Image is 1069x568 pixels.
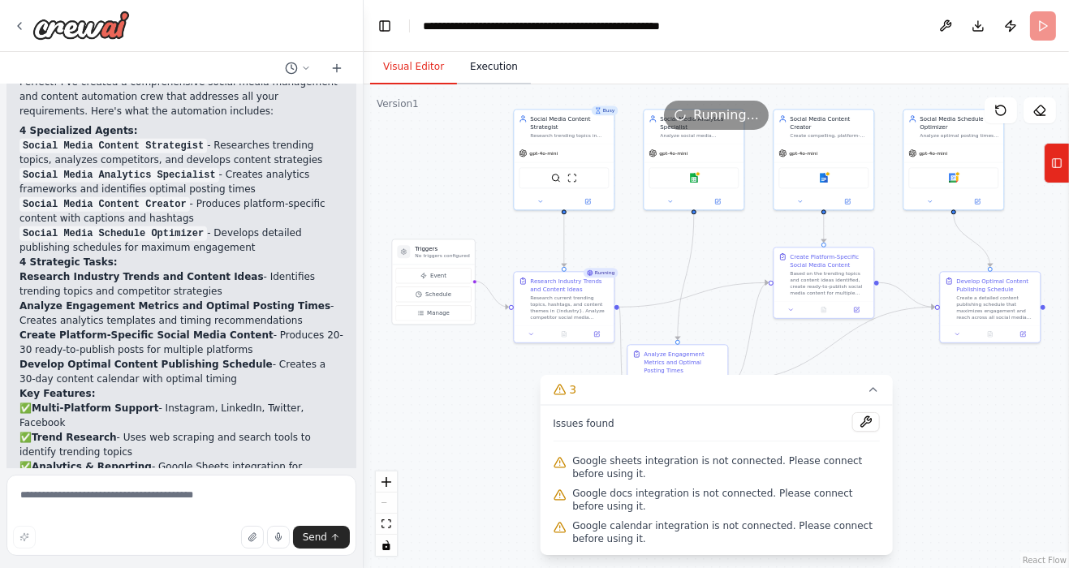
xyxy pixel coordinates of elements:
[956,277,1035,293] div: Develop Optimal Content Publishing Schedule
[513,109,614,210] div: BusySocial Media Content StrategistResearch trending topics in {industry} and develop a comprehen...
[267,526,290,549] button: Click to speak your automation idea
[695,196,741,206] button: Open in side panel
[513,271,614,343] div: RunningResearch Industry Trends and Content IdeasResearch current trending topics, hashtags, and ...
[13,526,36,549] button: Improve this prompt
[733,303,935,384] g: Edge from 9331457c-ad70-476c-a989-b0ffe3e065ad to 90d32aaa-e173-43f3-9073-2edea980bade
[303,531,327,544] span: Send
[376,514,397,535] button: fit view
[19,388,95,399] strong: Key Features:
[547,329,581,339] button: No output available
[19,299,343,328] li: - Creates analytics templates and timing recommendations
[474,277,509,311] g: Edge from triggers to 1fe1c7d3-026e-4881-b279-12974f1e154b
[395,305,471,321] button: Manage
[529,150,558,157] span: gpt-4o-mini
[551,173,561,183] img: SerperDevTool
[530,277,609,293] div: Research Industry Trends and Content Ideas
[920,132,998,139] div: Analyze optimal posting times based on audience behavior patterns, create detailed posting schedu...
[584,268,619,278] div: Running
[920,114,998,131] div: Social Media Schedule Optimizer
[391,239,475,325] div: TriggersNo triggers configuredEventScheduleManage
[950,214,994,267] g: Edge from 650df441-f69f-48f9-b593-43f4c95ded4d to 90d32aaa-e173-43f3-9073-2edea980bade
[19,139,207,153] code: Social Media Content Strategist
[376,535,397,556] button: toggle interactivity
[949,173,959,183] img: Google calendar
[241,526,264,549] button: Upload files
[689,173,699,183] img: Google sheets
[567,173,577,183] img: ScrapeWebsiteTool
[843,305,870,315] button: Open in side panel
[32,11,130,40] img: Logo
[19,269,343,299] li: - Identifies trending topics and competitor strategies
[373,15,396,37] button: Hide left sidebar
[560,214,568,267] g: Edge from 2cd7cf0f-755d-4ea1-8c80-840d3ca0fbf4 to 1fe1c7d3-026e-4881-b279-12974f1e154b
[572,487,880,513] span: Google docs integration is not connected. Please connect before using it.
[693,105,759,125] span: Running...
[395,286,471,302] button: Schedule
[807,305,841,315] button: No output available
[583,329,610,339] button: Open in side panel
[619,278,769,311] g: Edge from 1fe1c7d3-026e-4881-b279-12974f1e154b to 8b6652f5-3dc1-4b19-8994-e173dec64536
[659,150,688,157] span: gpt-4o-mini
[955,196,1001,206] button: Open in side panel
[32,461,152,472] strong: Analytics & Reporting
[19,357,343,386] li: - Creates a 30-day content calendar with optimal timing
[377,97,419,110] div: Version 1
[790,270,869,296] div: Based on the trending topics and content ideas identified, create ready-to-publish social media c...
[376,471,397,493] button: zoom in
[430,272,446,280] span: Event
[457,50,531,84] button: Execution
[903,109,1004,210] div: Social Media Schedule OptimizerAnalyze optimal posting times based on audience behavior patterns,...
[660,114,739,131] div: Social Media Analytics Specialist
[644,350,722,374] div: Analyze Engagement Metrics and Optimal Posting Times
[395,268,471,283] button: Event
[423,18,666,34] nav: breadcrumb
[32,402,159,414] strong: Multi-Platform Support
[790,132,869,139] div: Create compelling, platform-specific social media content including captions, hashtags, and posti...
[19,226,207,241] code: Social Media Schedule Optimizer
[19,328,343,357] li: - Produces 20-30 ready-to-publish posts for multiple platforms
[370,50,457,84] button: Visual Editor
[324,58,350,78] button: Start a new chat
[376,471,397,556] div: React Flow controls
[973,329,1007,339] button: No output available
[19,300,330,312] strong: Analyze Engagement Metrics and Optimal Posting Times
[540,375,893,405] button: 3
[572,519,880,545] span: Google calendar integration is not connected. Please connect before using it.
[939,271,1041,343] div: Develop Optimal Content Publishing ScheduleCreate a detailed content publishing schedule that max...
[1009,329,1037,339] button: Open in side panel
[819,173,829,183] img: Google docs
[919,150,947,157] span: gpt-4o-mini
[674,214,698,340] g: Edge from d44bbaac-0e66-47c0-baff-b495a3327111 to 9331457c-ad70-476c-a989-b0ffe3e065ad
[879,278,935,311] g: Edge from 8b6652f5-3dc1-4b19-8994-e173dec64536 to 90d32aaa-e173-43f3-9073-2edea980bade
[956,295,1035,321] div: Create a detailed content publishing schedule that maximizes engagement and reach across all soci...
[733,278,769,384] g: Edge from 9331457c-ad70-476c-a989-b0ffe3e065ad to 8b6652f5-3dc1-4b19-8994-e173dec64536
[19,197,190,212] code: Social Media Content Creator
[643,109,744,210] div: Social Media Analytics SpecialistAnalyze social media performance metrics, engagement patterns, a...
[19,125,138,136] strong: 4 Specialized Agents:
[293,526,350,549] button: Send
[415,252,469,259] p: No triggers configured
[19,226,343,255] li: - Develops detailed publishing schedules for maximum engagement
[19,167,343,196] li: - Creates analytics frameworks and identifies optimal posting times
[530,132,609,139] div: Research trending topics in {industry} and develop a comprehensive content strategy for social me...
[530,114,609,131] div: Social Media Content Strategist
[19,196,343,226] li: - Produces platform-specific content with captions and hashtags
[565,196,611,206] button: Open in side panel
[572,454,880,480] span: Google sheets integration is not connected. Please connect before using it.
[820,206,828,243] g: Edge from 20fd0349-6ae2-41fe-9cdd-2048d7ec345e to 8b6652f5-3dc1-4b19-8994-e173dec64536
[427,309,450,317] span: Manage
[530,295,609,321] div: Research current trending topics, hashtags, and content themes in {industry}. Analyze competitor ...
[278,58,317,78] button: Switch to previous chat
[553,417,614,430] span: Issues found
[19,256,118,268] strong: 4 Strategic Tasks:
[660,132,739,139] div: Analyze social media performance metrics, engagement patterns, and audience behavior to identify ...
[19,359,273,370] strong: Develop Optimal Content Publishing Schedule
[773,247,874,319] div: Create Platform-Specific Social Media ContentBased on the trending topics and content ideas ident...
[19,168,219,183] code: Social Media Analytics Specialist
[569,381,576,398] span: 3
[790,252,869,269] div: Create Platform-Specific Social Media Content
[19,271,264,282] strong: Research Industry Trends and Content Ideas
[825,196,871,206] button: Open in side panel
[32,432,117,443] strong: Trend Research
[627,344,728,424] div: Analyze Engagement Metrics and Optimal Posting TimesCreate a comprehensive analytics framework to...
